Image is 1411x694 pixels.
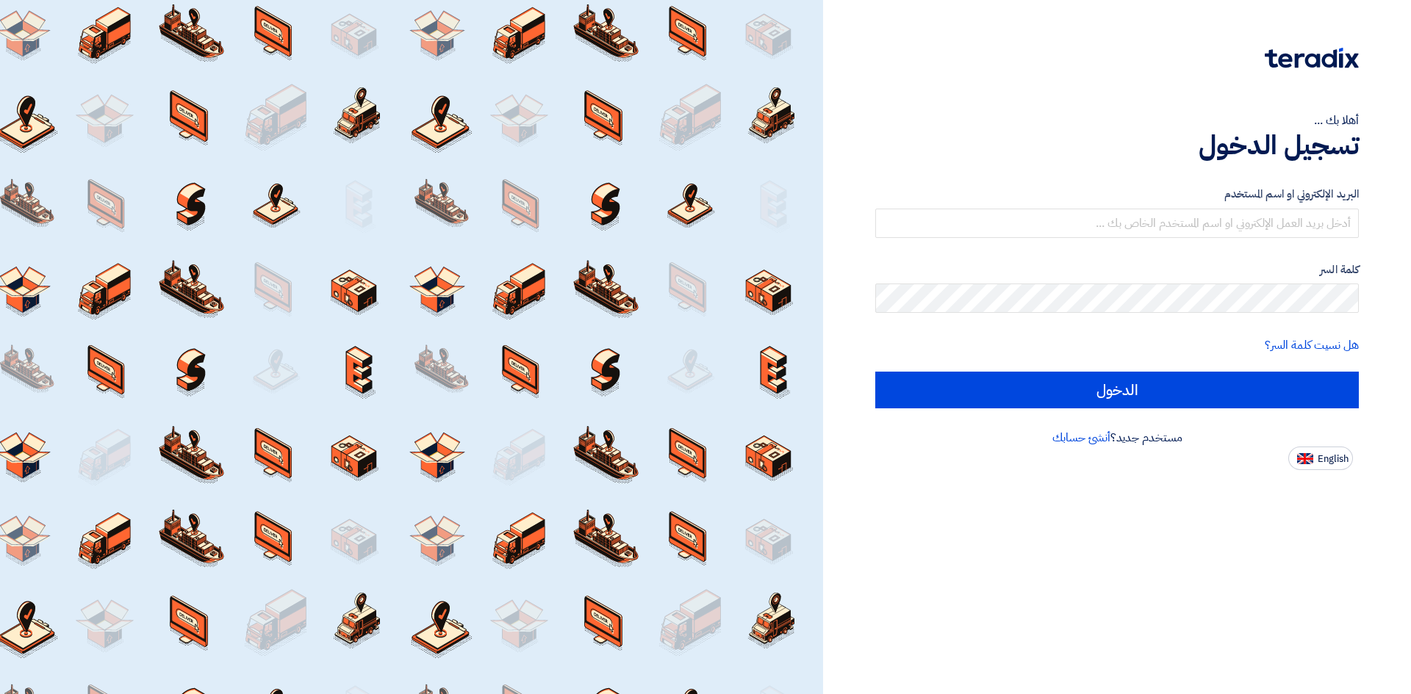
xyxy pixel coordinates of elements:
h1: تسجيل الدخول [875,129,1359,162]
a: هل نسيت كلمة السر؟ [1265,336,1359,354]
input: أدخل بريد العمل الإلكتروني او اسم المستخدم الخاص بك ... [875,209,1359,238]
input: الدخول [875,372,1359,408]
button: English [1288,447,1353,470]
span: English [1318,454,1349,464]
a: أنشئ حسابك [1052,429,1110,447]
label: كلمة السر [875,261,1359,278]
div: مستخدم جديد؟ [875,429,1359,447]
img: Teradix logo [1265,48,1359,68]
div: أهلا بك ... [875,112,1359,129]
img: en-US.png [1297,453,1313,464]
label: البريد الإلكتروني او اسم المستخدم [875,186,1359,203]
